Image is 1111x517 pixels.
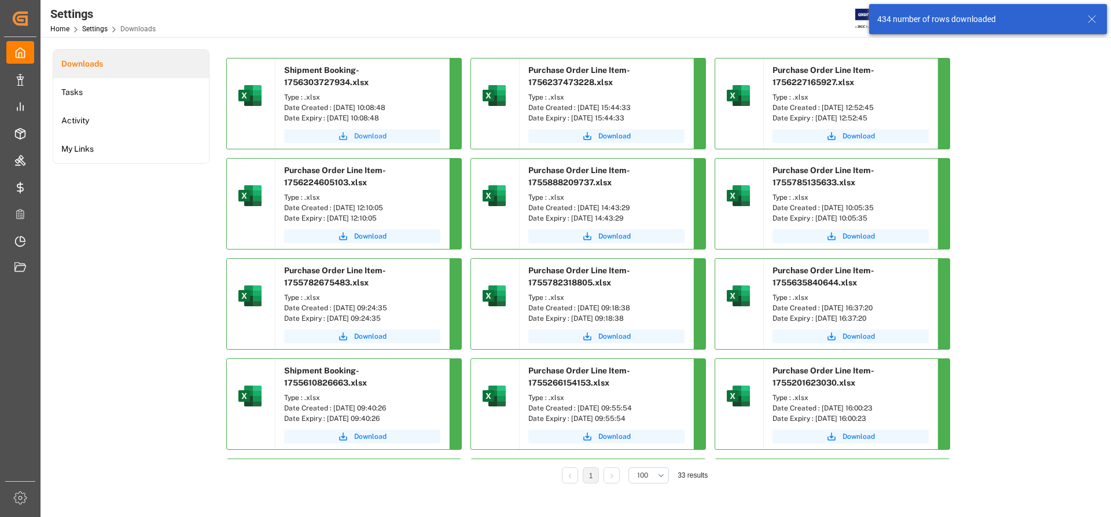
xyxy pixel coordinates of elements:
img: microsoft-excel-2019--v1.png [724,82,752,109]
button: Download [528,329,685,343]
div: Date Expiry : [DATE] 16:00:23 [772,413,929,424]
div: Type : .xlsx [528,393,685,403]
div: Date Created : [DATE] 09:40:26 [284,403,440,413]
img: microsoft-excel-2019--v1.png [724,382,752,410]
span: Download [598,331,631,342]
img: microsoft-excel-2019--v1.png [236,182,264,210]
div: Date Created : [DATE] 09:18:38 [528,303,685,313]
button: Download [528,129,685,143]
div: Type : .xlsx [772,192,929,203]
div: Date Expiry : [DATE] 10:05:35 [772,213,929,223]
span: Shipment Booking-1756303727934.xlsx [284,65,369,87]
span: Download [354,131,387,141]
div: Date Created : [DATE] 10:05:35 [772,203,929,213]
span: Purchase Order Line Item-1755785135633.xlsx [772,166,874,187]
img: microsoft-excel-2019--v1.png [236,82,264,109]
li: Previous Page [562,467,578,483]
a: Download [528,430,685,443]
img: microsoft-excel-2019--v1.png [480,382,508,410]
div: Type : .xlsx [772,292,929,303]
img: microsoft-excel-2019--v1.png [724,182,752,210]
div: Date Expiry : [DATE] 12:52:45 [772,113,929,123]
a: Download [772,430,929,443]
span: Download [598,131,631,141]
a: My Links [53,135,209,163]
span: 100 [637,470,648,481]
span: Download [843,331,875,342]
button: Download [284,129,440,143]
img: microsoft-excel-2019--v1.png [236,382,264,410]
div: Date Expiry : [DATE] 16:37:20 [772,313,929,324]
span: Purchase Order Line Item-1755201623030.xlsx [772,366,874,387]
span: Download [354,231,387,241]
img: microsoft-excel-2019--v1.png [724,282,752,310]
img: microsoft-excel-2019--v1.png [480,282,508,310]
div: Date Created : [DATE] 15:44:33 [528,102,685,113]
img: microsoft-excel-2019--v1.png [480,182,508,210]
div: Date Created : [DATE] 12:10:05 [284,203,440,213]
span: Download [354,431,387,442]
div: Date Expiry : [DATE] 09:24:35 [284,313,440,324]
div: Type : .xlsx [284,192,440,203]
div: Type : .xlsx [284,393,440,403]
div: Type : .xlsx [528,292,685,303]
div: Type : .xlsx [284,92,440,102]
a: 1 [589,472,593,480]
span: Download [843,431,875,442]
span: Purchase Order Line Item-1756237473228.xlsx [528,65,630,87]
span: Download [598,431,631,442]
img: microsoft-excel-2019--v1.png [236,282,264,310]
div: Date Created : [DATE] 12:52:45 [772,102,929,113]
div: Date Created : [DATE] 14:43:29 [528,203,685,213]
span: Download [598,231,631,241]
div: Date Expiry : [DATE] 15:44:33 [528,113,685,123]
div: 434 number of rows downloaded [877,13,1076,25]
div: Type : .xlsx [284,292,440,303]
span: Purchase Order Line Item-1756224605103.xlsx [284,166,386,187]
button: Download [284,430,440,443]
a: Settings [82,25,108,33]
span: Purchase Order Line Item-1755782675483.xlsx [284,266,386,287]
div: Date Expiry : [DATE] 09:55:54 [528,413,685,424]
span: Purchase Order Line Item-1756227165927.xlsx [772,65,874,87]
div: Date Created : [DATE] 16:37:20 [772,303,929,313]
div: Type : .xlsx [528,92,685,102]
li: Activity [53,107,209,135]
img: microsoft-excel-2019--v1.png [480,82,508,109]
button: Download [284,329,440,343]
a: Tasks [53,78,209,107]
a: Downloads [53,50,209,78]
div: Date Created : [DATE] 09:55:54 [528,403,685,413]
div: Type : .xlsx [772,92,929,102]
span: Purchase Order Line Item-1755266154153.xlsx [528,366,630,387]
div: Date Expiry : [DATE] 09:40:26 [284,413,440,424]
button: Download [528,229,685,243]
button: Download [772,129,929,143]
div: Date Expiry : [DATE] 14:43:29 [528,213,685,223]
div: Date Created : [DATE] 09:24:35 [284,303,440,313]
span: Shipment Booking-1755610826663.xlsx [284,366,367,387]
li: 1 [583,467,599,483]
button: Download [772,229,929,243]
button: Download [772,329,929,343]
img: Exertis%20JAM%20-%20Email%20Logo.jpg_1722504956.jpg [855,9,895,29]
span: Download [354,331,387,342]
span: Purchase Order Line Item-1755888209737.xlsx [528,166,630,187]
div: Date Created : [DATE] 16:00:23 [772,403,929,413]
div: Type : .xlsx [528,192,685,203]
span: Purchase Order Line Item-1755782318805.xlsx [528,266,630,287]
div: Type : .xlsx [772,393,929,403]
span: Download [843,231,875,241]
